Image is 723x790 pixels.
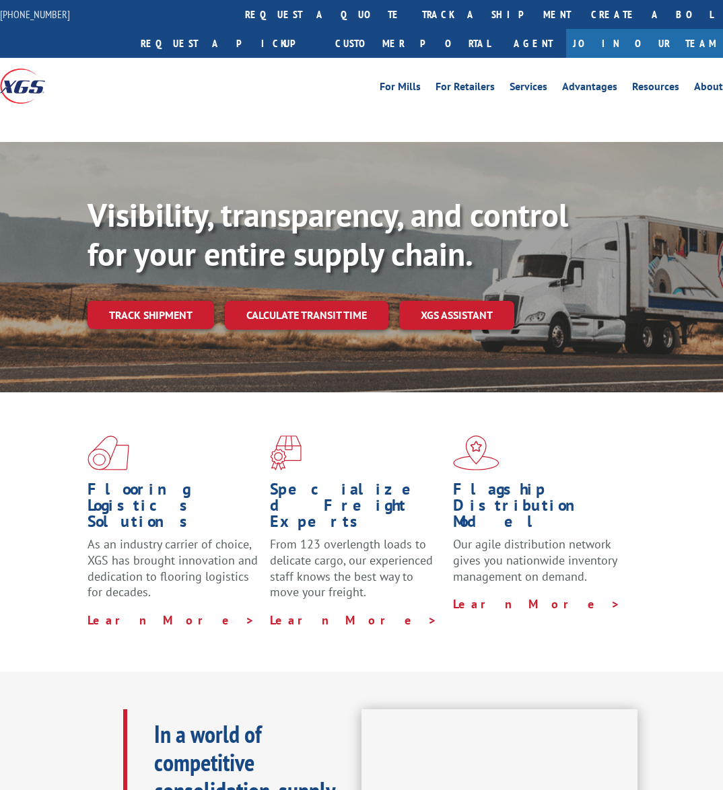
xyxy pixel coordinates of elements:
a: Join Our Team [566,29,723,58]
a: Resources [632,81,679,96]
a: Request a pickup [131,29,325,58]
a: Calculate transit time [225,301,388,330]
a: Advantages [562,81,617,96]
img: xgs-icon-focused-on-flooring-red [270,435,302,470]
h1: Flooring Logistics Solutions [88,481,260,536]
a: Learn More > [88,612,255,628]
a: Customer Portal [325,29,500,58]
span: As an industry carrier of choice, XGS has brought innovation and dedication to flooring logistics... [88,536,258,600]
b: Visibility, transparency, and control for your entire supply chain. [88,194,568,275]
a: XGS ASSISTANT [399,301,514,330]
h1: Flagship Distribution Model [453,481,625,536]
a: Learn More > [270,612,438,628]
a: About [694,81,723,96]
a: Agent [500,29,566,58]
a: For Mills [380,81,421,96]
img: xgs-icon-flagship-distribution-model-red [453,435,500,470]
a: Learn More > [453,596,621,612]
img: xgs-icon-total-supply-chain-intelligence-red [88,435,129,470]
a: For Retailers [436,81,495,96]
h1: Specialized Freight Experts [270,481,442,536]
p: From 123 overlength loads to delicate cargo, our experienced staff knows the best way to move you... [270,536,442,612]
span: Our agile distribution network gives you nationwide inventory management on demand. [453,536,617,584]
a: Track shipment [88,301,214,329]
a: Services [510,81,547,96]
